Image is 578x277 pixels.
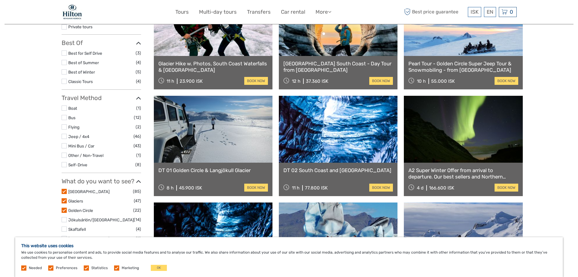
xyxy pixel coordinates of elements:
[509,9,514,15] span: 0
[136,123,141,130] span: (2)
[199,8,237,16] a: Multi-day tours
[133,188,141,195] span: (85)
[21,243,557,248] h5: This website uses cookies
[292,78,300,84] span: 12 h
[62,94,141,102] h3: Travel Method
[369,77,393,85] a: book now
[283,61,393,73] a: [GEOGRAPHIC_DATA] South Coast - Day Tour from [GEOGRAPHIC_DATA]
[134,216,141,223] span: (14)
[62,178,141,185] h3: What do you want to see?
[136,105,141,112] span: (1)
[122,265,139,271] label: Marketing
[68,153,103,158] a: Other / Non-Travel
[306,78,328,84] div: 37.360 ISK
[133,207,141,214] span: (22)
[429,185,454,191] div: 166.600 ISK
[417,78,426,84] span: 10 h
[136,68,141,75] span: (5)
[134,197,141,204] span: (47)
[68,115,76,120] a: Bus
[484,7,496,17] div: EN
[158,167,268,173] a: DT 01 Golden Circle & Langjökull Glacier
[68,79,93,84] a: Classic Tours
[134,133,141,140] span: (46)
[68,134,89,139] a: Jeep / 4x4
[68,217,134,222] a: Jökulsárlón/[GEOGRAPHIC_DATA]
[68,208,93,213] a: Golden Circle
[68,236,110,241] a: [GEOGRAPHIC_DATA]
[471,9,478,15] span: ISK
[68,189,110,194] a: [GEOGRAPHIC_DATA]
[179,185,202,191] div: 45.900 ISK
[244,184,268,192] a: book now
[136,152,141,159] span: (1)
[244,77,268,85] a: book now
[316,8,331,16] a: More
[68,162,87,167] a: Self-Drive
[495,184,518,192] a: book now
[495,77,518,85] a: book now
[68,144,94,148] a: Mini Bus / Car
[134,114,141,121] span: (12)
[136,78,141,85] span: (4)
[167,185,174,191] span: 8 h
[8,11,69,16] p: We're away right now. Please check back later!
[292,185,299,191] span: 11 h
[91,265,108,271] label: Statistics
[15,237,563,277] div: We use cookies to personalise content and ads, to provide social media features and to analyse ou...
[68,199,83,203] a: Glaciers
[136,50,141,57] span: (3)
[68,24,93,29] a: Private tours
[29,265,42,271] label: Needed
[305,185,328,191] div: 77.800 ISK
[408,61,518,73] a: Pearl Tour - Golden Circle Super Jeep Tour & Snowmobiling - from [GEOGRAPHIC_DATA]
[68,51,102,56] a: Best for Self Drive
[369,184,393,192] a: book now
[175,8,189,16] a: Tours
[68,60,99,65] a: Best of Summer
[403,7,466,17] span: Best price guarantee
[56,265,77,271] label: Preferences
[136,226,141,233] span: (4)
[70,9,77,17] button: Open LiveChat chat widget
[68,70,95,74] a: Best of Winter
[247,8,271,16] a: Transfers
[283,167,393,173] a: DT 02 South Coast and [GEOGRAPHIC_DATA]
[408,167,518,180] a: A2 Super Winter Offer from arrival to departure. Our best sellers and Northern Lights for FREE
[417,185,424,191] span: 4 d
[136,235,141,242] span: (3)
[431,78,455,84] div: 55.000 ISK
[136,59,141,66] span: (4)
[134,142,141,149] span: (43)
[180,78,203,84] div: 23.900 ISK
[62,39,141,47] h3: Best Of
[167,78,174,84] span: 11 h
[68,106,77,111] a: Boat
[135,161,141,168] span: (8)
[68,227,86,232] a: Skaftafell
[158,61,268,73] a: Glacier Hike w. Photos, South Coast Waterfalls & [GEOGRAPHIC_DATA]
[68,125,79,130] a: Flying
[62,5,83,19] img: 1846-e7c6c28a-36f7-44b6-aaf6-bfd1581794f2_logo_small.jpg
[151,265,167,271] button: OK
[281,8,305,16] a: Car rental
